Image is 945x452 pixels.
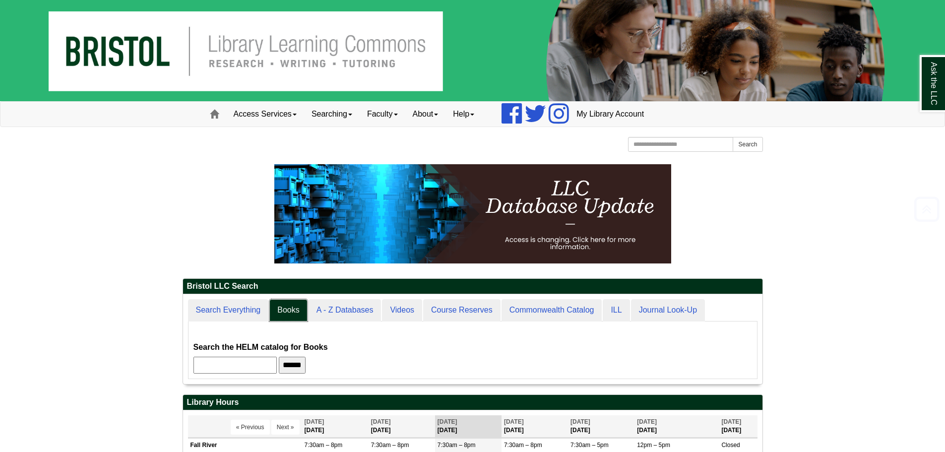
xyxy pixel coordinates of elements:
a: Journal Look-Up [631,299,705,322]
span: [DATE] [438,418,457,425]
a: Videos [382,299,422,322]
span: 7:30am – 8pm [371,442,409,449]
span: [DATE] [637,418,657,425]
a: ILL [603,299,630,322]
th: [DATE] [502,415,568,438]
a: Faculty [360,102,405,127]
span: 7:30am – 8pm [305,442,343,449]
span: 7:30am – 5pm [570,442,609,449]
th: [DATE] [369,415,435,438]
span: [DATE] [504,418,524,425]
button: Search [733,137,762,152]
a: Commonwealth Catalog [502,299,602,322]
span: [DATE] [371,418,391,425]
label: Search the HELM catalog for Books [193,340,328,354]
a: About [405,102,446,127]
th: [DATE] [719,415,757,438]
span: [DATE] [305,418,324,425]
span: 7:30am – 8pm [504,442,542,449]
a: Course Reserves [423,299,501,322]
a: Help [445,102,482,127]
button: « Previous [231,420,270,435]
a: A - Z Databases [309,299,381,322]
a: Books [269,299,307,322]
a: Searching [304,102,360,127]
span: Closed [721,442,740,449]
a: Search Everything [188,299,269,322]
a: My Library Account [569,102,651,127]
th: [DATE] [302,415,369,438]
h2: Bristol LLC Search [183,279,762,294]
a: Access Services [226,102,304,127]
h2: Library Hours [183,395,762,410]
span: 7:30am – 8pm [438,442,476,449]
button: Next » [271,420,300,435]
th: [DATE] [435,415,502,438]
span: [DATE] [721,418,741,425]
th: [DATE] [634,415,719,438]
th: [DATE] [568,415,634,438]
a: Back to Top [911,202,943,216]
img: HTML tutorial [274,164,671,263]
span: [DATE] [570,418,590,425]
span: 12pm – 5pm [637,442,670,449]
div: Books [193,326,752,374]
